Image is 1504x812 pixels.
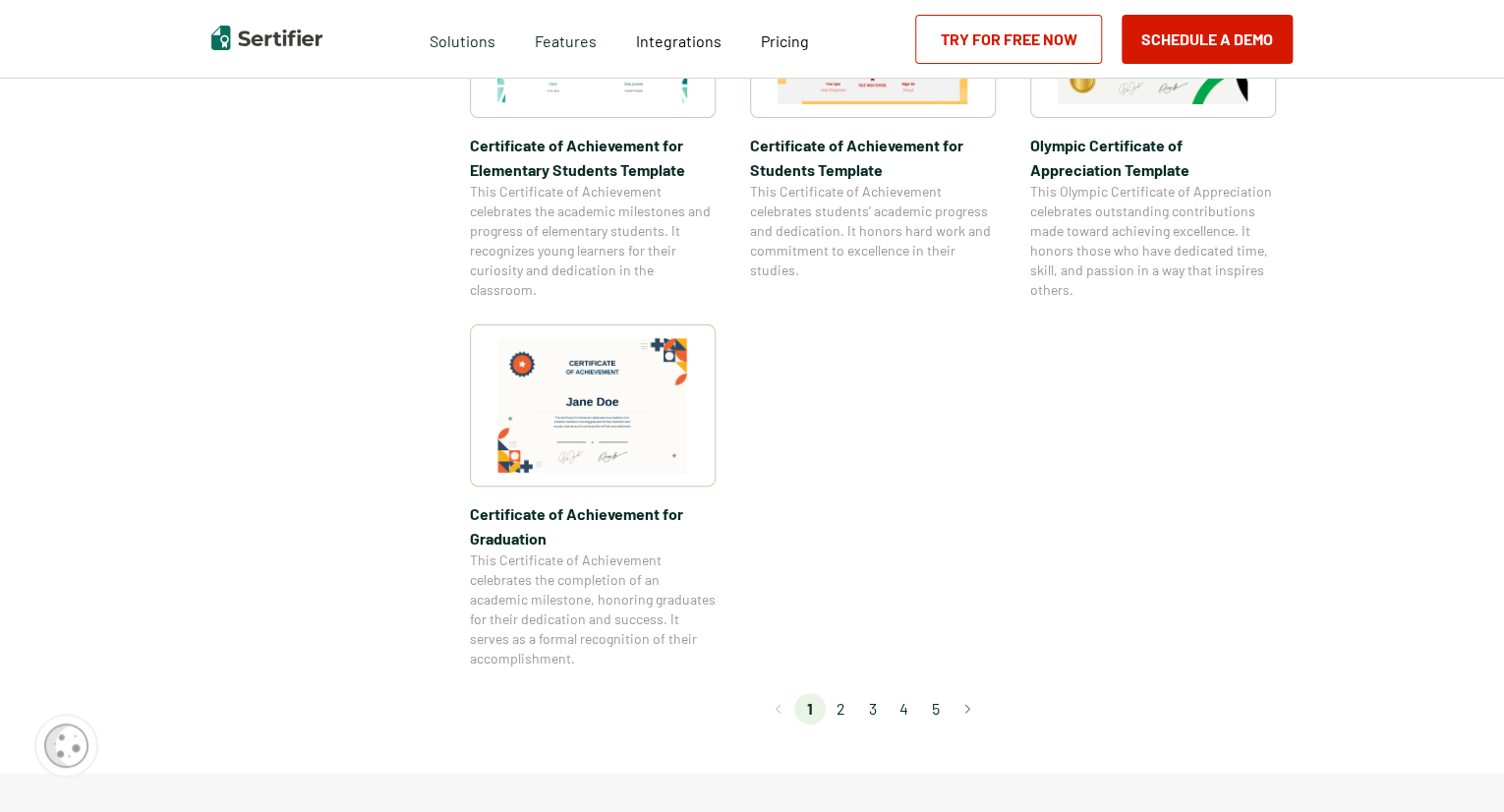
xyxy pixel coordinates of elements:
span: Features [535,27,597,51]
span: Olympic Certificate of Appreciation​ Template [1030,133,1276,182]
li: page 5 [920,693,952,725]
span: This Olympic Certificate of Appreciation celebrates outstanding contributions made toward achievi... [1030,182,1276,300]
span: This Certificate of Achievement celebrates students’ academic progress and dedication. It honors ... [750,182,996,280]
button: Go to previous page [763,693,794,725]
a: Pricing [761,27,809,51]
span: Certificate of Achievement for Students Template [750,133,996,182]
li: page 2 [826,693,857,725]
li: page 3 [857,693,889,725]
iframe: Chat Widget [1406,718,1504,812]
button: Go to next page [952,693,983,725]
span: Certificate of Achievement for Graduation [470,501,716,551]
span: This Certificate of Achievement celebrates the academic milestones and progress of elementary stu... [470,182,716,300]
span: Pricing [761,31,809,50]
span: Certificate of Achievement for Elementary Students Template [470,133,716,182]
a: Try for Free Now [915,15,1102,64]
a: Integrations [636,27,722,51]
img: Cookie Popup Icon [44,724,88,768]
li: page 4 [889,693,920,725]
span: Integrations [636,31,722,50]
img: Certificate of Achievement for Graduation [497,338,688,473]
img: Sertifier | Digital Credentialing Platform [211,26,322,50]
span: This Certificate of Achievement celebrates the completion of an academic milestone, honoring grad... [470,551,716,668]
button: Schedule a Demo [1122,15,1293,64]
span: Solutions [430,27,495,51]
a: Certificate of Achievement for GraduationCertificate of Achievement for GraduationThis Certificat... [470,324,716,668]
li: page 1 [794,693,826,725]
